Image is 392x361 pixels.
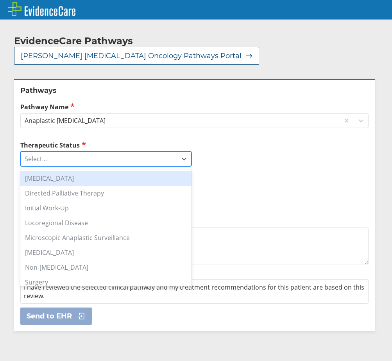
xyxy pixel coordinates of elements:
[20,245,192,260] div: [MEDICAL_DATA]
[25,116,106,125] div: Anaplastic [MEDICAL_DATA]
[24,283,364,300] span: I have reviewed the selected clinical pathway and my treatment recommendations for this patient a...
[20,215,192,230] div: Locoregional Disease
[20,260,192,275] div: Non-[MEDICAL_DATA]
[20,86,369,95] h2: Pathways
[20,201,192,215] div: Initial Work-Up
[20,171,192,186] div: [MEDICAL_DATA]
[14,35,133,47] h2: EvidenceCare Pathways
[8,2,75,16] img: EvidenceCare
[20,275,192,290] div: Surgery
[21,51,242,60] span: [PERSON_NAME] [MEDICAL_DATA] Oncology Pathways Portal
[20,186,192,201] div: Directed Palliative Therapy
[25,155,47,163] div: Select...
[20,230,192,245] div: Microscopic Anaplastic Surveillance
[20,102,369,111] label: Pathway Name
[14,47,259,65] button: [PERSON_NAME] [MEDICAL_DATA] Oncology Pathways Portal
[27,311,72,321] span: Send to EHR
[20,140,192,149] label: Therapeutic Status
[20,217,369,226] label: Additional Details
[20,308,92,325] button: Send to EHR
